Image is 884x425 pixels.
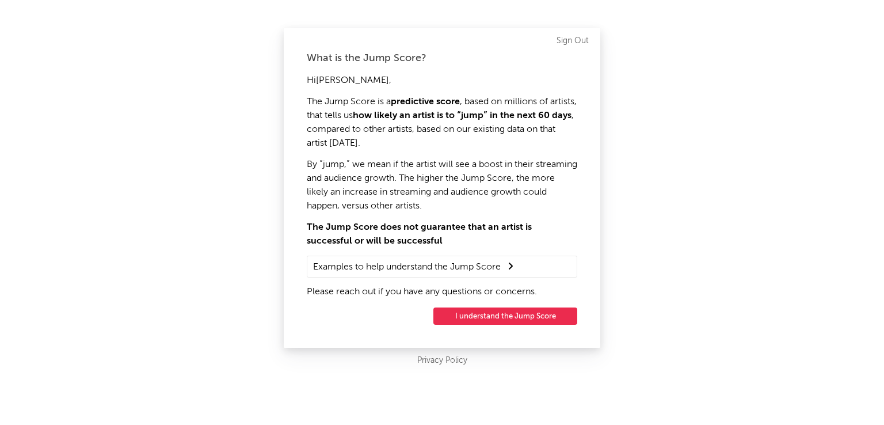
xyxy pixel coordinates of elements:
strong: The Jump Score does not guarantee that an artist is successful or will be successful [307,223,532,246]
p: By “jump,” we mean if the artist will see a boost in their streaming and audience growth. The hig... [307,158,577,213]
p: The Jump Score is a , based on millions of artists, that tells us , compared to other artists, ba... [307,95,577,150]
button: I understand the Jump Score [433,308,577,325]
strong: predictive score [391,97,460,107]
p: Please reach out if you have any questions or concerns. [307,285,577,299]
p: Hi [PERSON_NAME] , [307,74,577,88]
a: Privacy Policy [417,354,467,368]
a: Sign Out [557,34,589,48]
summary: Examples to help understand the Jump Score [313,259,571,274]
strong: how likely an artist is to “jump” in the next 60 days [353,111,571,120]
div: What is the Jump Score? [307,51,577,65]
